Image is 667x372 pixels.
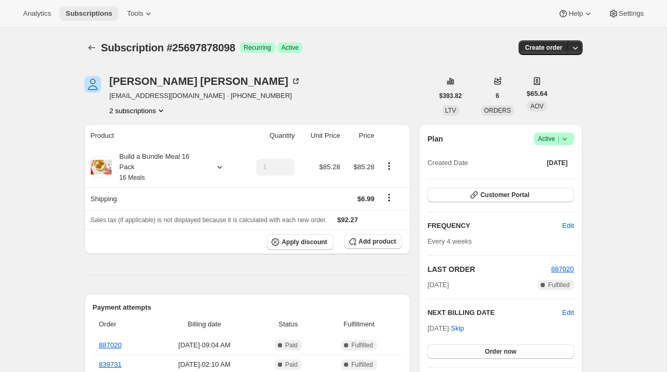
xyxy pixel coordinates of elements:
[551,265,574,273] a: 887020
[112,151,206,183] div: Build a Bundle Meal 16 Pack
[344,234,402,249] button: Add product
[99,360,122,368] a: 839731
[17,6,57,21] button: Analytics
[548,281,569,289] span: Fulfilled
[23,9,51,18] span: Analytics
[84,76,101,93] span: Samantha DenBoer
[244,43,271,52] span: Recurring
[427,221,562,231] h2: FREQUENCY
[154,340,254,351] span: [DATE] · 09:04 AM
[84,40,99,55] button: Subscriptions
[267,234,333,250] button: Apply discount
[427,280,449,290] span: [DATE]
[427,264,551,275] h2: LAST ORDER
[121,6,160,21] button: Tools
[343,124,378,147] th: Price
[322,319,396,330] span: Fulfillment
[351,360,373,369] span: Fulfilled
[427,134,443,144] h2: Plan
[445,107,456,114] span: LTV
[485,347,517,356] span: Order now
[496,92,499,100] span: 6
[120,174,145,181] small: 16 Meals
[127,9,143,18] span: Tools
[562,221,574,231] span: Edit
[84,124,242,147] th: Product
[282,43,299,52] span: Active
[427,158,468,168] span: Created Date
[242,124,298,147] th: Quantity
[381,160,397,172] button: Product actions
[93,313,152,336] th: Order
[489,89,505,103] button: 6
[526,89,547,99] span: $65.64
[556,217,580,234] button: Edit
[66,9,112,18] span: Subscriptions
[99,341,122,349] a: 887020
[433,89,468,103] button: $393.82
[154,319,254,330] span: Billing date
[562,308,574,318] button: Edit
[445,320,470,337] button: Skip
[381,192,397,203] button: Shipping actions
[154,359,254,370] span: [DATE] · 02:10 AM
[319,163,340,171] span: $85.28
[101,42,235,53] span: Subscription #25697878098
[110,91,301,101] span: [EMAIL_ADDRESS][DOMAIN_NAME] · [PHONE_NUMBER]
[519,40,568,55] button: Create order
[602,6,650,21] button: Settings
[93,302,403,313] h2: Payment attempts
[84,187,242,210] th: Shipping
[59,6,119,21] button: Subscriptions
[337,216,358,224] span: $92.27
[525,43,562,52] span: Create order
[427,308,562,318] h2: NEXT BILLING DATE
[439,92,462,100] span: $393.82
[530,103,543,110] span: AOV
[357,195,374,203] span: $6.99
[568,9,583,18] span: Help
[353,163,374,171] span: $85.28
[282,238,327,246] span: Apply discount
[480,191,529,199] span: Customer Portal
[557,135,559,143] span: |
[285,360,298,369] span: Paid
[298,124,343,147] th: Unit Price
[538,134,570,144] span: Active
[451,323,464,334] span: Skip
[285,341,298,349] span: Paid
[484,107,511,114] span: ORDERS
[359,237,396,246] span: Add product
[619,9,644,18] span: Settings
[110,76,301,86] div: [PERSON_NAME] [PERSON_NAME]
[551,264,574,275] button: 887020
[541,156,574,170] button: [DATE]
[547,159,568,167] span: [DATE]
[110,105,167,116] button: Product actions
[427,188,574,202] button: Customer Portal
[427,237,472,245] span: Every 4 weeks
[552,6,599,21] button: Help
[427,344,574,359] button: Order now
[91,216,327,224] span: Sales tax (if applicable) is not displayed because it is calculated with each new order.
[351,341,373,349] span: Fulfilled
[261,319,316,330] span: Status
[427,324,464,332] span: [DATE] ·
